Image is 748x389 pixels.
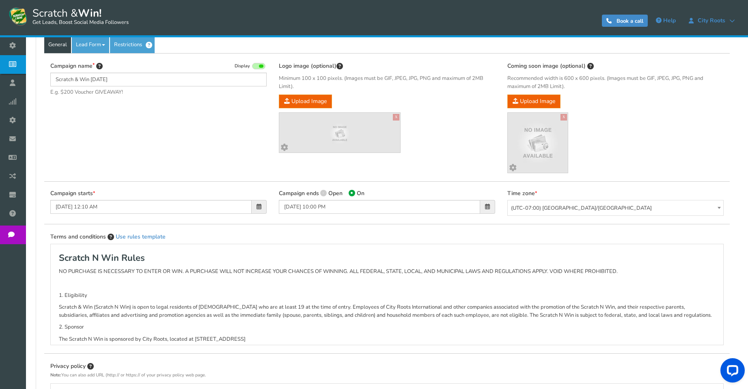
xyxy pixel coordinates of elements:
[714,355,748,389] iframe: LiveChat chat widget
[59,323,715,331] p: 2. Sponsor
[586,62,594,71] span: This image will be shown before the contest start date
[59,292,715,300] p: 1. Eligibility
[507,75,724,90] span: Recommended width is 600 x 600 pixels. (Images must be GIF, JPEG, JPG, PNG and maximum of 2MB Lim...
[59,248,715,268] h2: Scratch N Win Rules
[59,335,715,344] p: The Scratch N Win is sponsored by City Roots, located at [STREET_ADDRESS]
[694,17,729,24] span: City Roots
[59,268,715,276] p: NO PURCHASE IS NECESSARY TO ENTER OR WIN. A PURCHASE WILL NOT INCREASE YOUR CHANCES OF WINNING. A...
[44,37,71,53] a: General
[78,6,101,20] strong: Win!
[8,6,28,26] img: Scratch and Win
[96,62,103,71] span: Tip: Choose a title that will attract more entries. For example: “Scratch & win a bracelet” will ...
[50,372,61,378] b: Note:
[279,62,343,71] label: Logo image (optional)
[235,63,250,69] span: Display
[357,189,364,197] span: On
[507,62,594,71] label: Coming soon image (optional)
[279,75,495,90] span: Minimum 100 x 100 pixels. (Images must be GIF, JPEG, JPG, PNG and maximum of 2MB Limit).
[50,190,95,198] label: Campaign starts
[507,190,537,198] label: Time zone
[116,233,166,241] a: Use rules template
[602,15,648,27] a: Book a call
[59,303,715,319] p: Scratch & Win (Scratch N Win) is open to legal residents of [DEMOGRAPHIC_DATA] who are at least 1...
[28,6,129,26] span: Scratch &
[72,37,109,53] a: Lead Form
[8,6,129,26] a: Scratch &Win! Get Leads, Boost Social Media Followers
[279,190,319,198] label: Campaign ends
[50,232,166,241] label: Terms and conditions
[86,362,94,371] span: Enter the Privacy Policy of your campaign
[110,37,155,53] a: Restrictions
[32,19,129,26] small: Get Leads, Boost Social Media Followers
[106,233,116,242] span: Enter the Terms and Conditions of your campaign
[507,200,724,216] span: (UTC-07:00) America/Vancouver
[663,17,676,24] span: Help
[50,62,103,71] label: Campaign name
[50,362,94,371] label: Privacy policy
[50,88,267,97] span: E.g. $200 Voucher GIVEAWAY!
[560,114,567,120] a: X
[508,200,723,216] span: (UTC-07:00) America/Vancouver
[393,114,399,120] a: X
[328,189,343,197] span: Open
[50,372,206,378] small: You can also add URL (http:// or https:// of your privacy policy web page.
[652,14,680,27] a: Help
[617,17,643,25] span: Book a call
